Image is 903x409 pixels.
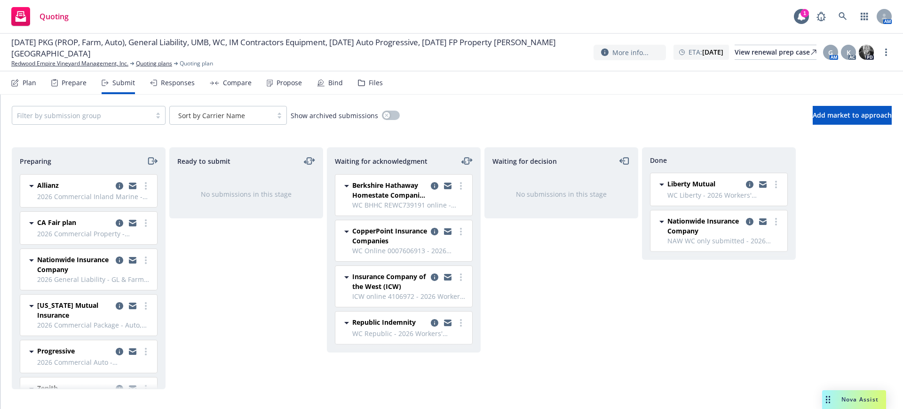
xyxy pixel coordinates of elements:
span: Allianz [37,180,59,190]
a: copy logging email [127,180,138,192]
a: more [140,180,151,192]
span: Quoting plan [180,59,213,68]
span: 2026 General Liability - GL & Farm Liab [37,274,151,284]
span: Ready to submit [177,156,230,166]
div: Prepare [62,79,87,87]
a: moveLeftRight [304,155,315,167]
a: copy logging email [127,255,138,266]
span: ICW online 4106972 - 2026 Workers' Compensation [352,291,467,301]
a: more [770,216,782,227]
span: CopperPoint Insurance Companies [352,226,427,246]
a: copy logging email [114,180,125,192]
span: WC Liberty - 2026 Workers' Compensation [667,190,782,200]
a: Quoting plans [136,59,172,68]
a: copy logging email [127,383,138,394]
span: Zenith ([GEOGRAPHIC_DATA]) [37,383,112,403]
span: Nationwide Insurance Company [37,255,112,274]
div: Compare [223,79,252,87]
a: Search [833,7,852,26]
span: WC BHHC REWC739191 online - 2026 Workers' Compensation [352,200,467,210]
button: Nova Assist [822,390,886,409]
a: copy logging email [429,317,440,329]
span: Waiting for decision [492,156,557,166]
div: Files [369,79,383,87]
button: More info... [594,45,666,60]
span: Preparing [20,156,51,166]
img: photo [859,45,874,60]
span: Done [650,155,667,165]
span: WC Republic - 2026 Workers' Compensation [352,329,467,338]
span: NAW WC only submitted - 2026 Workers' Compensation [667,236,782,246]
a: more [140,255,151,266]
a: Switch app [855,7,874,26]
a: moveLeftRight [461,155,473,167]
span: [US_STATE] Mutual Insurance [37,300,112,320]
a: copy logging email [127,300,138,312]
a: Redwood Empire Vineyard Management, Inc. [11,59,128,68]
span: Waiting for acknowledgment [335,156,428,166]
span: ETA : [689,47,723,57]
div: Bind [328,79,343,87]
a: copy logging email [114,300,125,312]
a: copy logging email [127,217,138,229]
div: Plan [23,79,36,87]
span: Liberty Mutual [667,179,715,189]
span: Progressive [37,346,75,356]
a: copy logging email [429,272,440,283]
div: No submissions in this stage [185,189,308,199]
a: more [140,383,151,394]
a: copy logging email [429,180,440,192]
div: View renewal prep case [735,45,816,59]
strong: [DATE] [702,48,723,56]
a: more [880,47,892,58]
span: 2026 Commercial Property - [PERSON_NAME][GEOGRAPHIC_DATA][STREET_ADDRESS] [37,229,151,239]
a: View renewal prep case [735,45,816,60]
div: Responses [161,79,195,87]
a: copy logging email [114,346,125,357]
a: copy logging email [744,216,755,227]
a: more [455,272,467,283]
a: copy logging email [442,317,453,329]
a: copy logging email [114,383,125,394]
a: more [455,226,467,237]
a: Report a Bug [812,7,831,26]
a: copy logging email [114,217,125,229]
a: more [770,179,782,190]
a: more [140,346,151,357]
span: G [828,48,833,57]
a: Quoting [8,3,72,30]
a: copy logging email [757,179,768,190]
span: K [847,48,851,57]
span: Nova Assist [841,395,879,403]
a: moveLeft [619,155,630,167]
span: Berkshire Hathaway Homestate Companies (BHHC) [352,180,427,200]
a: more [455,180,467,192]
a: moveRight [146,155,158,167]
a: copy logging email [744,179,755,190]
span: Add market to approach [813,111,892,120]
span: 2026 Commercial Inland Marine - IM & MTC [37,192,151,201]
span: 2026 Commercial Auto - Commercial Auto Liability - Excl drivers & pt-35, pt-24 [37,357,151,367]
div: No submissions in this stage [500,189,623,199]
a: more [140,217,151,229]
div: Drag to move [822,390,834,409]
span: Nationwide Insurance Company [667,216,742,236]
span: 2026 Commercial Package - Auto, Property, Farm Prop [37,320,151,330]
span: More info... [612,48,649,57]
a: copy logging email [127,346,138,357]
span: Republic Indemnity [352,317,416,327]
a: copy logging email [442,180,453,192]
span: Show archived submissions [291,111,378,120]
a: more [455,317,467,329]
span: WC Online 0007606913 - 2026 Workers' Compensation [352,246,467,256]
span: Insurance Company of the West (ICW) [352,272,427,291]
a: more [140,300,151,312]
span: [DATE] PKG (PROP, Farm, Auto), General Liability, UMB, WC, IM Contractors Equipment, [DATE] Auto ... [11,37,586,59]
div: Submit [112,79,135,87]
a: copy logging email [442,226,453,237]
a: copy logging email [114,255,125,266]
a: copy logging email [757,216,768,227]
a: copy logging email [429,226,440,237]
button: Add market to approach [813,106,892,125]
a: copy logging email [442,272,453,283]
